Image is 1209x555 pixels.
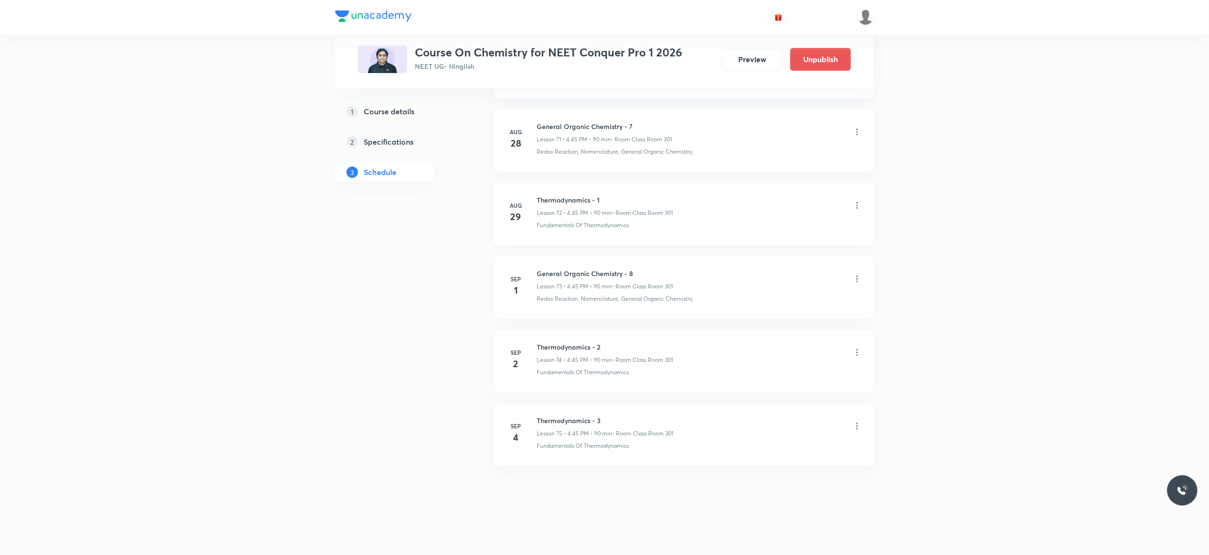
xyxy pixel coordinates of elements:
[415,61,682,71] p: NEET UG • Hinglish
[612,356,673,364] p: • Room Class Room 301
[358,46,407,73] img: CF2ADD15-9574-4E3D-AB3E-61B8CA00825D_plus.png
[347,166,358,178] p: 3
[506,422,525,430] h6: Sep
[364,136,413,148] h5: Specifications
[506,210,525,224] h4: 29
[506,283,525,297] h4: 1
[612,429,673,438] p: • Room Class Room 301
[537,209,612,217] p: Lesson 72 • 4:45 PM • 90 min
[364,106,414,117] h5: Course details
[537,268,673,278] h6: General Organic Chemistry - 8
[506,136,525,150] h4: 28
[506,357,525,371] h4: 2
[506,348,525,357] h6: Sep
[537,442,629,450] p: Fundamentals Of Thermodynamics
[790,48,851,71] button: Unpublish
[335,10,412,22] img: Company Logo
[335,10,412,24] a: Company Logo
[858,9,874,25] img: Anuruddha Kumar
[415,46,682,59] h3: Course On Chemistry for NEET Conquer Pro 1 2026
[771,9,786,25] button: avatar
[506,430,525,444] h4: 4
[506,201,525,210] h6: Aug
[537,416,673,425] h6: Thermodynamics - 3
[364,166,396,178] h5: Schedule
[722,48,783,71] button: Preview
[537,368,629,377] p: Fundamentals Of Thermodynamics
[537,356,612,364] p: Lesson 74 • 4:45 PM • 90 min
[537,148,694,156] p: Redox Reaction, Nomenclature, General Organic Chemistry,
[537,135,611,144] p: Lesson 71 • 4:45 PM • 90 min
[335,132,464,151] a: 2Specifications
[612,282,673,291] p: • Room Class Room 301
[537,429,612,438] p: Lesson 75 • 4:45 PM • 90 min
[347,136,358,148] p: 2
[537,121,672,131] h6: General Organic Chemistry - 7
[1177,485,1188,496] img: ttu
[347,106,358,117] p: 1
[537,195,673,205] h6: Thermodynamics - 1
[506,128,525,136] h6: Aug
[506,275,525,283] h6: Sep
[537,295,694,303] p: Redox Reaction, Nomenclature, General Organic Chemistry,
[774,13,783,21] img: avatar
[335,102,464,121] a: 1Course details
[611,135,672,144] p: • Room Class Room 301
[537,342,673,352] h6: Thermodynamics - 2
[612,209,673,217] p: • Room Class Room 301
[537,282,612,291] p: Lesson 73 • 4:45 PM • 90 min
[537,221,629,230] p: Fundamentals Of Thermodynamics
